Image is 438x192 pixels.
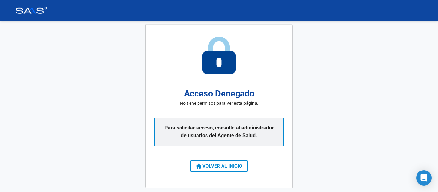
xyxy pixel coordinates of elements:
[15,7,47,14] img: Logo SAAS
[154,118,284,146] p: Para solicitar acceso, consulte al administrador de usuarios del Agente de Salud.
[190,160,248,172] button: VOLVER AL INICIO
[416,170,432,186] div: Open Intercom Messenger
[196,163,242,169] span: VOLVER AL INICIO
[184,87,254,100] h2: Acceso Denegado
[180,100,258,107] p: No tiene permisos para ver esta página.
[202,37,236,74] img: access-denied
